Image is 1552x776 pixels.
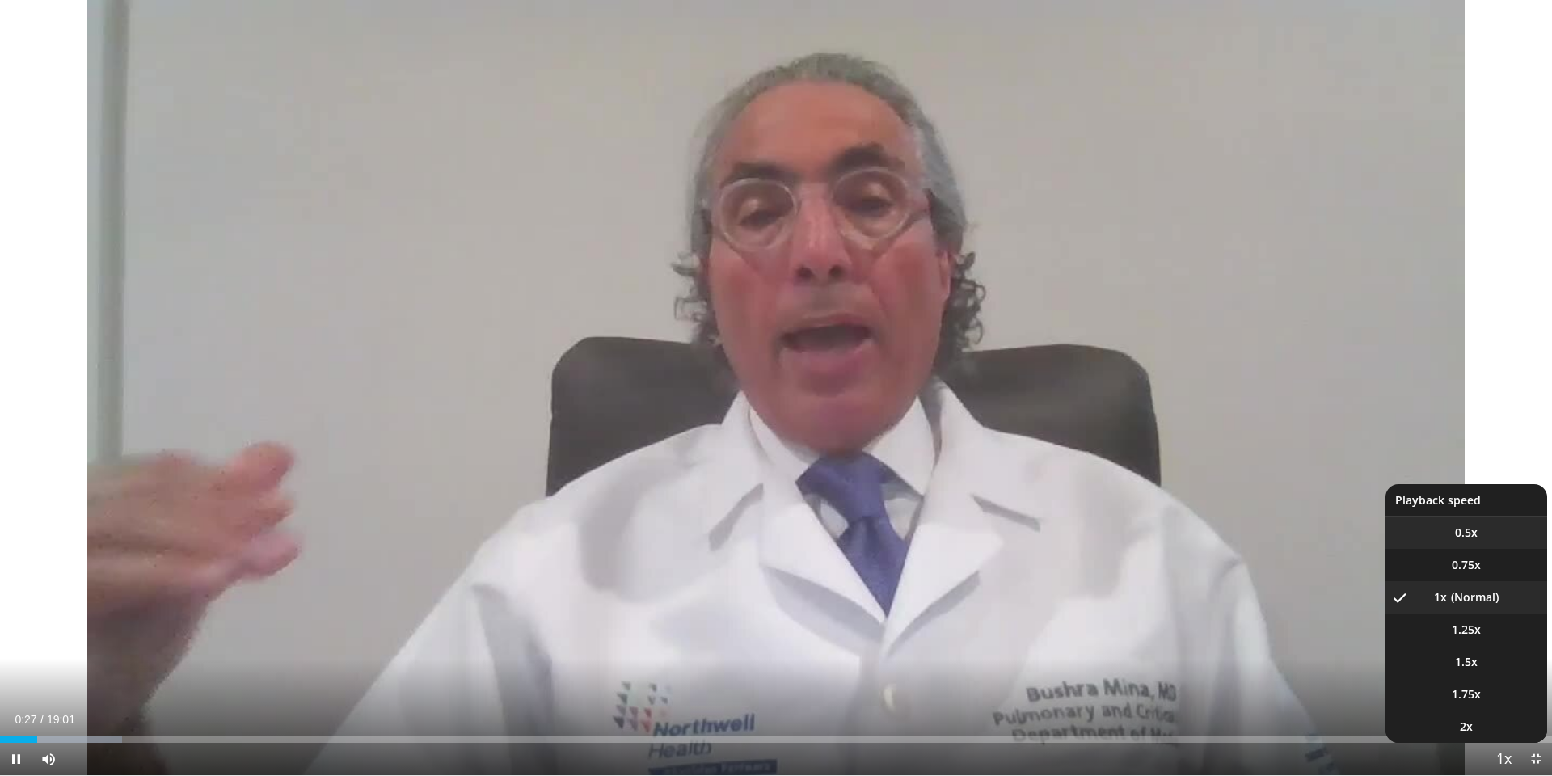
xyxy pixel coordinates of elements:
span: 0:27 [15,713,36,726]
span: 1.5x [1455,654,1478,670]
span: 2x [1460,719,1473,735]
span: 1.25x [1452,622,1481,638]
button: Playback Rate [1487,743,1520,775]
span: / [40,713,44,726]
span: 1x [1434,589,1447,605]
span: 19:01 [47,713,75,726]
span: 1.75x [1452,686,1481,702]
span: 0.75x [1452,557,1481,573]
button: Exit Fullscreen [1520,743,1552,775]
span: 0.5x [1455,525,1478,541]
button: Mute [32,743,65,775]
